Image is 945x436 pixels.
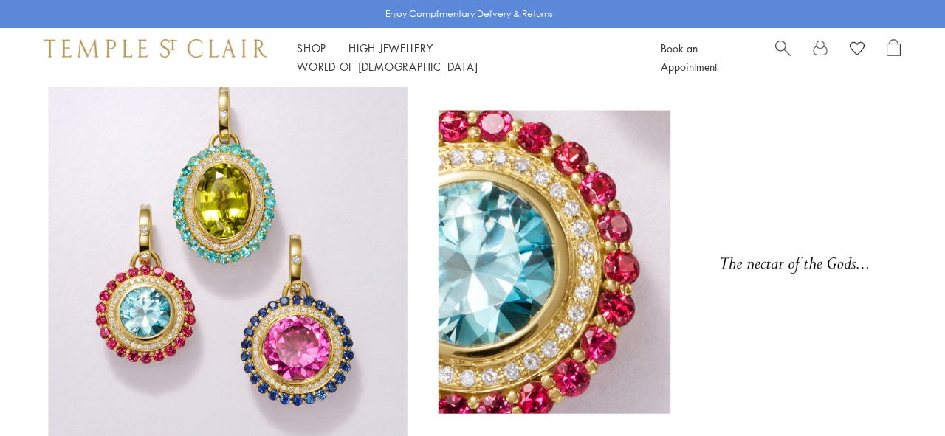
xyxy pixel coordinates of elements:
a: High JewelleryHigh Jewellery [348,41,433,55]
a: World of [DEMOGRAPHIC_DATA]World of [DEMOGRAPHIC_DATA] [297,59,478,74]
a: Open Shopping Bag [887,39,901,76]
a: Book an Appointment [661,41,717,74]
a: View Wishlist [850,39,865,61]
nav: Main navigation [297,39,628,76]
p: Enjoy Complimentary Delivery & Returns [385,7,553,21]
a: Search [775,39,791,76]
a: ShopShop [297,41,326,55]
img: Temple St. Clair [44,39,267,57]
iframe: Gorgias live chat messenger [871,367,930,421]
